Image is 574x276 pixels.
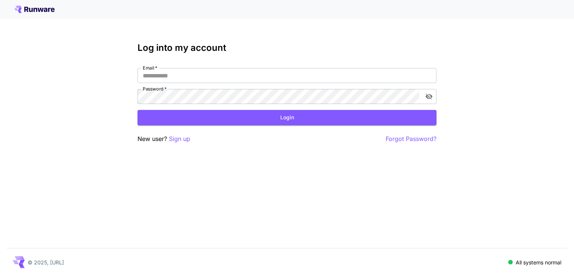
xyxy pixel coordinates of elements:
[138,43,436,53] h3: Log into my account
[422,90,436,103] button: toggle password visibility
[143,65,157,71] label: Email
[169,134,190,144] button: Sign up
[138,134,190,144] p: New user?
[28,258,64,266] p: © 2025, [URL]
[386,134,436,144] button: Forgot Password?
[516,258,561,266] p: All systems normal
[138,110,436,125] button: Login
[143,86,167,92] label: Password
